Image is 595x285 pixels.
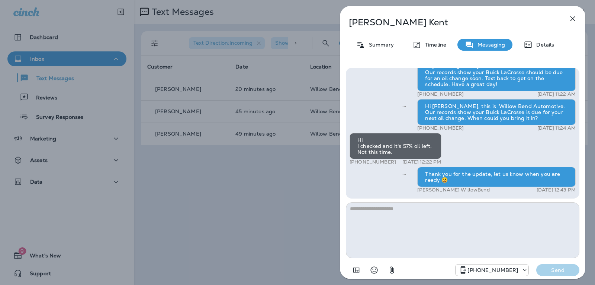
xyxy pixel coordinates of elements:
p: [PHONE_NUMBER] [417,91,464,97]
span: Sent [402,102,406,109]
div: Hi [PERSON_NAME], this is Willow Bend Automotive. Our records show your Buick LaCrosse is due for... [417,99,576,125]
p: Timeline [421,42,446,48]
button: Select an emoji [367,263,382,278]
div: Hi I checked and it's 57% oil left. Not this time. [350,133,441,159]
p: [PHONE_NUMBER] [467,267,518,273]
p: Details [533,42,554,48]
p: Summary [365,42,394,48]
div: Thank you for the update, let us know when you are ready 😃 [417,167,576,187]
div: +1 (813) 497-4455 [456,266,528,275]
p: [DATE] 11:24 AM [537,125,576,131]
p: [PERSON_NAME] WillowBend [417,187,489,193]
p: [PHONE_NUMBER] [350,159,396,165]
p: [DATE] 11:22 AM [537,91,576,97]
p: [PHONE_NUMBER] [417,125,464,131]
p: [PERSON_NAME] Kent [349,17,552,28]
p: [DATE] 12:22 PM [402,159,441,165]
button: Add in a premade template [349,263,364,278]
span: Sent [402,170,406,177]
p: [DATE] 12:43 PM [537,187,576,193]
p: Messaging [474,42,505,48]
div: Hi [PERSON_NAME], this is Willow Bend Automotive. Our records show your Buick LaCrosse should be ... [417,59,576,91]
